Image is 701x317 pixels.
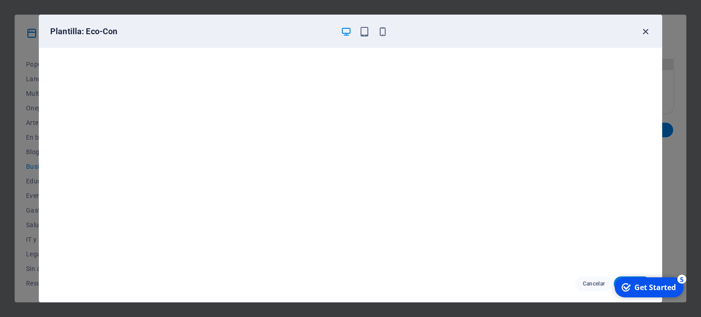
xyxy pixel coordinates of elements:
h6: Plantilla: Eco-Con [50,26,333,37]
div: Get Started [25,9,66,19]
div: Get Started 5 items remaining, 0% complete [5,4,74,24]
span: Cancelar [583,280,605,287]
div: 5 [68,1,77,10]
button: Cancelar [575,276,612,291]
